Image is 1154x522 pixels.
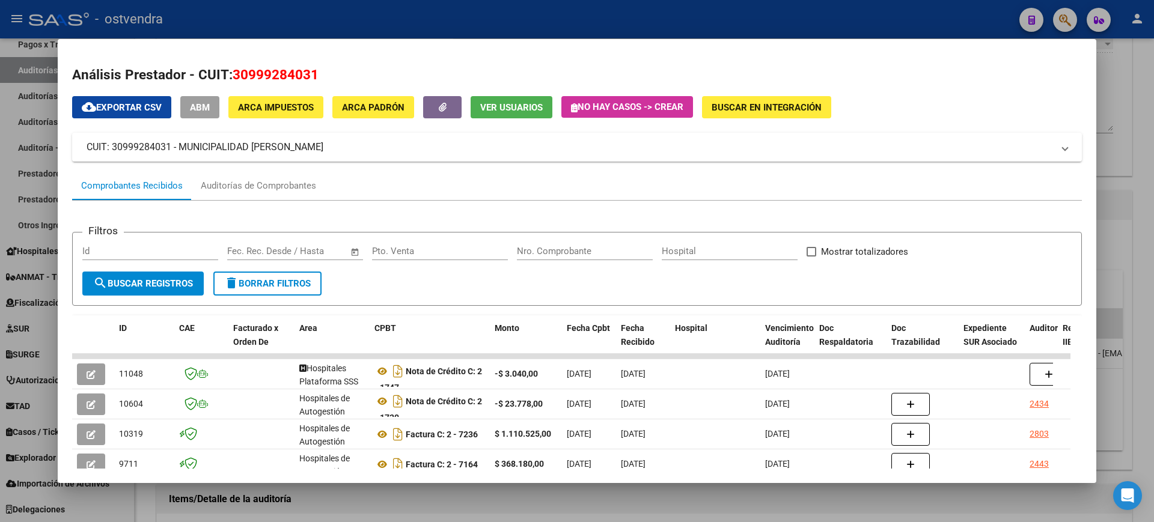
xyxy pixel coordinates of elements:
datatable-header-cell: Doc Trazabilidad [887,315,959,368]
span: Doc Trazabilidad [891,323,940,347]
mat-panel-title: CUIT: 30999284031 - MUNICIPALIDAD [PERSON_NAME] [87,140,1053,154]
mat-icon: delete [224,276,239,290]
span: Hospitales de Autogestión [299,454,350,477]
span: [DATE] [621,459,646,469]
span: Vencimiento Auditoría [765,323,814,347]
input: Fecha inicio [227,246,276,256]
span: [DATE] [567,399,591,408]
button: Borrar Filtros [213,272,322,296]
strong: -$ 3.040,00 [495,369,538,378]
button: No hay casos -> Crear [561,96,693,118]
i: Descargar documento [390,455,406,474]
span: [DATE] [621,399,646,408]
button: Buscar en Integración [702,96,831,118]
div: Auditorías de Comprobantes [201,179,316,193]
button: Exportar CSV [72,96,171,118]
span: 10319 [119,429,143,439]
div: 2803 [1030,427,1049,441]
span: 10604 [119,399,143,408]
strong: Factura C: 2 - 7164 [406,460,478,469]
span: Hospital [675,323,707,333]
span: Fecha Recibido [621,323,655,347]
mat-icon: cloud_download [82,100,96,114]
div: Open Intercom Messenger [1113,481,1142,510]
span: Fecha Cpbt [567,323,610,333]
span: [DATE] [765,459,790,469]
span: [DATE] [765,429,790,439]
strong: -$ 23.778,00 [495,399,543,408]
span: Doc Respaldatoria [819,323,873,347]
span: CAE [179,323,195,333]
div: 2443 [1030,457,1049,471]
datatable-header-cell: Fecha Recibido [616,315,670,368]
span: [DATE] [567,369,591,378]
datatable-header-cell: CAE [174,315,228,368]
datatable-header-cell: Retencion IIBB [1058,315,1106,368]
button: Open calendar [349,245,362,259]
span: [DATE] [567,459,591,469]
span: 30999284031 [233,67,319,82]
span: [DATE] [765,399,790,408]
span: Retencion IIBB [1063,323,1102,347]
button: ARCA Impuestos [228,96,323,118]
span: CPBT [374,323,396,333]
datatable-header-cell: Expediente SUR Asociado [959,315,1025,368]
span: ARCA Impuestos [238,102,314,113]
div: Comprobantes Recibidos [81,179,183,193]
span: ARCA Padrón [342,102,405,113]
span: [DATE] [621,429,646,439]
datatable-header-cell: ID [114,315,174,368]
span: Expediente SUR Asociado [963,323,1017,347]
input: Fecha fin [287,246,345,256]
span: Buscar Registros [93,278,193,289]
span: Hospitales Plataforma SSS [299,363,358,387]
strong: $ 1.110.525,00 [495,429,551,439]
strong: Nota de Crédito C: 2 - 1747 [374,366,482,392]
span: [DATE] [567,429,591,439]
strong: Factura C: 2 - 7236 [406,429,478,439]
datatable-header-cell: Facturado x Orden De [228,315,295,368]
span: Borrar Filtros [224,278,311,289]
i: Descargar documento [390,362,406,381]
span: 9711 [119,459,138,469]
mat-icon: search [93,276,108,290]
datatable-header-cell: CPBT [370,315,490,368]
span: Exportar CSV [82,102,162,113]
div: 2434 [1030,397,1049,411]
span: Buscar en Integración [712,102,822,113]
i: Descargar documento [390,425,406,444]
span: [DATE] [765,369,790,378]
h2: Análisis Prestador - CUIT: [72,65,1082,85]
span: Auditoria [1030,323,1065,333]
datatable-header-cell: Doc Respaldatoria [814,315,887,368]
i: Descargar documento [390,392,406,411]
button: Buscar Registros [82,272,204,296]
button: ABM [180,96,219,118]
button: Ver Usuarios [471,96,552,118]
span: ABM [190,102,210,113]
datatable-header-cell: Vencimiento Auditoría [760,315,814,368]
span: Hospitales de Autogestión [299,423,350,447]
h3: Filtros [82,223,124,238]
span: Ver Usuarios [480,102,543,113]
span: Facturado x Orden De [233,323,278,347]
span: No hay casos -> Crear [571,102,683,112]
span: Hospitales de Autogestión [299,393,350,417]
span: 11048 [119,369,143,378]
span: [DATE] [621,369,646,378]
span: Monto [495,323,519,333]
datatable-header-cell: Auditoria [1025,315,1058,368]
strong: Nota de Crédito C: 2 - 1720 [374,396,482,422]
span: ID [119,323,127,333]
datatable-header-cell: Area [295,315,370,368]
span: Mostrar totalizadores [821,244,908,259]
button: ARCA Padrón [332,96,414,118]
datatable-header-cell: Monto [490,315,562,368]
datatable-header-cell: Hospital [670,315,760,368]
datatable-header-cell: Fecha Cpbt [562,315,616,368]
mat-expansion-panel-header: CUIT: 30999284031 - MUNICIPALIDAD [PERSON_NAME] [72,133,1082,162]
strong: $ 368.180,00 [495,459,544,469]
span: Area [299,323,317,333]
